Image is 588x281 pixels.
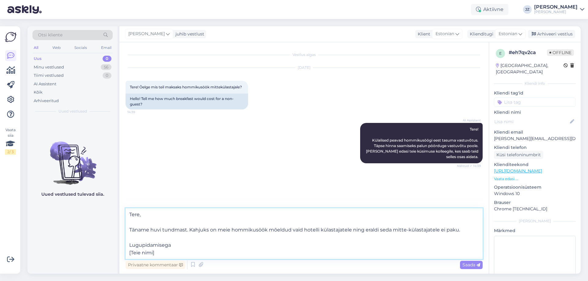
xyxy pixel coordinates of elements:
span: Uued vestlused [58,109,87,114]
div: [GEOGRAPHIC_DATA], [GEOGRAPHIC_DATA] [496,62,563,75]
img: No chats [28,131,118,186]
span: Estonian [435,31,454,37]
div: 0 [103,72,111,79]
div: # eh7qv2ca [509,49,547,56]
p: Uued vestlused tulevad siia. [41,191,104,198]
div: Socials [73,44,88,52]
p: Kliendi telefon [494,144,576,151]
div: Klienditugi [467,31,493,37]
div: Aktiivne [471,4,508,15]
input: Lisa nimi [494,118,569,125]
div: [PERSON_NAME] [534,5,578,9]
div: Kõik [34,89,43,95]
span: Tere! Öelge mis teil maksaks hommikusöök mittekülastajale? [130,85,242,89]
div: Arhiveeritud [34,98,59,104]
div: Hello! Tell me how much breakfast would cost for a non-guest? [126,94,248,109]
p: Kliendi tag'id [494,90,576,96]
p: Märkmed [494,227,576,234]
div: Web [51,44,62,52]
div: [DATE] [126,65,483,70]
div: All [32,44,40,52]
div: Küsi telefoninumbrit [494,151,543,159]
div: AI Assistent [34,81,56,87]
div: Vaata siia [5,127,16,155]
div: Klient [415,31,430,37]
div: [PERSON_NAME] [494,218,576,224]
span: Offline [547,49,574,56]
div: Uus [34,56,42,62]
div: 56 [101,64,111,70]
a: [URL][DOMAIN_NAME] [494,168,542,174]
p: Kliendi email [494,129,576,135]
p: Klienditeekond [494,161,576,168]
div: juhib vestlust [173,31,204,37]
span: Nähtud ✓ 14:39 [457,164,481,168]
span: Saada [462,262,480,268]
div: Minu vestlused [34,64,64,70]
span: e [499,51,502,56]
p: Chrome [TECHNICAL_ID] [494,206,576,212]
div: Tiimi vestlused [34,72,64,79]
div: Arhiveeri vestlus [528,30,575,38]
p: Operatsioonisüsteem [494,184,576,190]
div: Privaatne kommentaar [126,261,185,269]
p: Brauser [494,199,576,206]
span: 14:39 [127,110,150,114]
p: Kliendi nimi [494,109,576,116]
div: 2 / 3 [5,149,16,155]
p: Windows 10 [494,190,576,197]
p: [PERSON_NAME][EMAIL_ADDRESS][DOMAIN_NAME] [494,135,576,142]
div: JZ [523,5,532,14]
a: [PERSON_NAME][PERSON_NAME] [534,5,584,14]
div: [PERSON_NAME] [534,9,578,14]
div: Email [100,44,113,52]
textarea: Tere, Täname huvi tundmast. Kahjuks on meie hommikusöök mõeldud vaid hotelli külastajatele ning e... [126,208,483,259]
div: 0 [103,56,111,62]
input: Lisa tag [494,98,576,107]
p: Vaata edasi ... [494,176,576,182]
div: Kliendi info [494,81,576,86]
img: Askly Logo [5,31,17,43]
div: Vestlus algas [126,52,483,57]
span: Otsi kliente [38,32,62,38]
span: Estonian [499,31,517,37]
span: [PERSON_NAME] [128,31,165,37]
span: AI Assistent [458,118,481,123]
